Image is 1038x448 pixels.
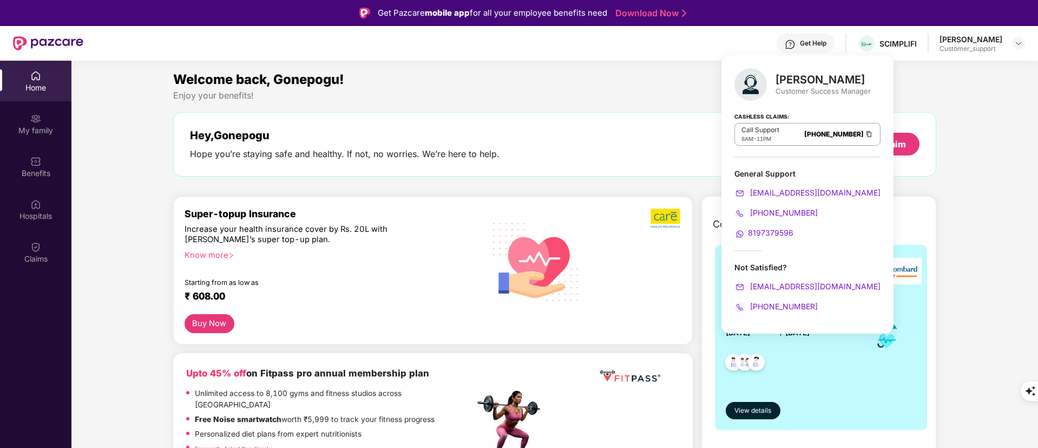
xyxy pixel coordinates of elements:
div: Not Satisfied? [734,262,881,272]
img: Stroke [682,8,686,19]
a: [PHONE_NUMBER] [734,302,818,311]
a: [PHONE_NUMBER] [734,208,818,217]
div: [PERSON_NAME] [776,73,871,86]
a: Download Now [615,8,683,19]
div: Customer_support [940,44,1002,53]
strong: Cashless Claims: [734,110,789,122]
div: General Support [734,168,881,239]
div: [PERSON_NAME] [940,34,1002,44]
span: 8AM [741,135,753,142]
div: Get Pazcare for all your employee benefits need [378,7,607,20]
a: [PHONE_NUMBER] [804,130,864,138]
img: Clipboard Icon [865,129,873,139]
div: SCIMPLIFI [879,38,917,49]
p: Call Support [741,126,779,134]
span: [PHONE_NUMBER] [748,302,818,311]
img: svg+xml;base64,PHN2ZyBpZD0iRHJvcGRvd24tMzJ4MzIiIHhtbG5zPSJodHRwOi8vd3d3LnczLm9yZy8yMDAwL3N2ZyIgd2... [1014,39,1023,48]
a: [EMAIL_ADDRESS][DOMAIN_NAME] [734,188,881,197]
img: Logo [359,8,370,18]
span: [PHONE_NUMBER] [748,208,818,217]
span: [EMAIL_ADDRESS][DOMAIN_NAME] [748,188,881,197]
img: svg+xml;base64,PHN2ZyB4bWxucz0iaHR0cDovL3d3dy53My5vcmcvMjAwMC9zdmciIHdpZHRoPSIyMCIgaGVpZ2h0PSIyMC... [734,282,745,293]
span: [EMAIL_ADDRESS][DOMAIN_NAME] [748,282,881,291]
div: Get Help [800,39,826,48]
img: svg+xml;base64,PHN2ZyB4bWxucz0iaHR0cDovL3d3dy53My5vcmcvMjAwMC9zdmciIHdpZHRoPSIyMCIgaGVpZ2h0PSIyMC... [734,188,745,199]
div: General Support [734,168,881,179]
a: 8197379596 [734,228,793,237]
div: Not Satisfied? [734,262,881,313]
img: transparent%20(1).png [859,40,875,48]
span: 11PM [757,135,771,142]
div: - [741,134,779,143]
a: [EMAIL_ADDRESS][DOMAIN_NAME] [734,282,881,291]
strong: mobile app [425,8,470,18]
img: svg+xml;base64,PHN2ZyBpZD0iSGVscC0zMngzMiIgeG1sbnM9Imh0dHA6Ly93d3cudzMub3JnLzIwMDAvc3ZnIiB3aWR0aD... [785,39,796,50]
img: New Pazcare Logo [13,36,83,50]
img: svg+xml;base64,PHN2ZyB4bWxucz0iaHR0cDovL3d3dy53My5vcmcvMjAwMC9zdmciIHdpZHRoPSIyMCIgaGVpZ2h0PSIyMC... [734,229,745,239]
span: 8197379596 [748,228,793,237]
img: svg+xml;base64,PHN2ZyB4bWxucz0iaHR0cDovL3d3dy53My5vcmcvMjAwMC9zdmciIHhtbG5zOnhsaW5rPSJodHRwOi8vd3... [734,68,767,101]
div: Customer Success Manager [776,86,871,96]
img: svg+xml;base64,PHN2ZyB4bWxucz0iaHR0cDovL3d3dy53My5vcmcvMjAwMC9zdmciIHdpZHRoPSIyMCIgaGVpZ2h0PSIyMC... [734,302,745,313]
img: svg+xml;base64,PHN2ZyB4bWxucz0iaHR0cDovL3d3dy53My5vcmcvMjAwMC9zdmciIHdpZHRoPSIyMCIgaGVpZ2h0PSIyMC... [734,208,745,219]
